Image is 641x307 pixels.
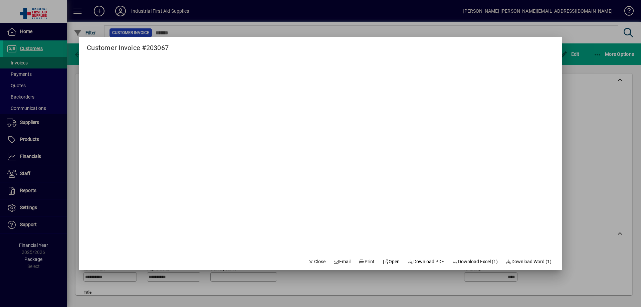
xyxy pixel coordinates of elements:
[405,256,447,268] a: Download PDF
[79,37,177,53] h2: Customer Invoice #203067
[383,258,400,265] span: Open
[334,258,351,265] span: Email
[452,258,498,265] span: Download Excel (1)
[506,258,552,265] span: Download Word (1)
[356,256,377,268] button: Print
[380,256,402,268] a: Open
[305,256,328,268] button: Close
[331,256,354,268] button: Email
[503,256,555,268] button: Download Word (1)
[449,256,500,268] button: Download Excel (1)
[359,258,375,265] span: Print
[308,258,326,265] span: Close
[408,258,444,265] span: Download PDF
